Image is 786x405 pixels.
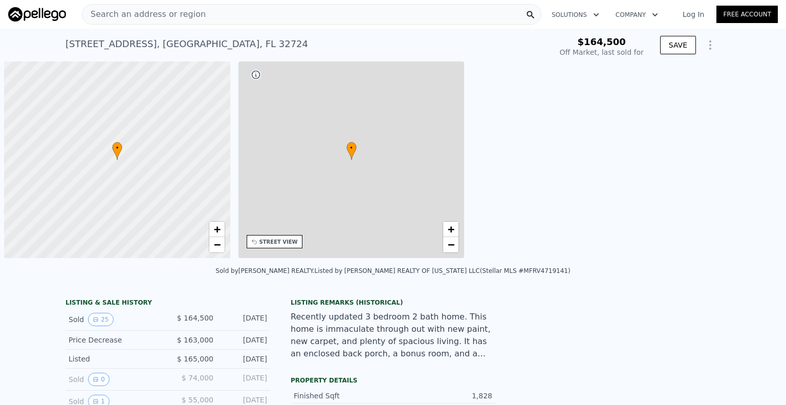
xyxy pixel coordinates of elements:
div: [DATE] [222,335,267,345]
div: Listing Remarks (Historical) [291,299,495,307]
div: Listed [69,354,160,364]
span: − [213,238,220,251]
div: Property details [291,376,495,385]
div: [STREET_ADDRESS] , [GEOGRAPHIC_DATA] , FL 32724 [65,37,308,51]
a: Zoom in [209,222,225,237]
span: $ 163,000 [177,336,213,344]
span: − [448,238,454,251]
span: $ 165,000 [177,355,213,363]
span: • [112,143,122,153]
div: Recently updated 3 bedroom 2 bath home. This home is immaculate through out with new paint, new c... [291,311,495,360]
div: 1,828 [393,391,492,401]
span: $164,500 [577,36,626,47]
div: Sold [69,373,160,386]
span: $ 55,000 [182,396,213,404]
button: View historical data [88,313,113,326]
div: Sold by [PERSON_NAME] REALTY . [215,267,314,274]
a: Zoom out [209,237,225,252]
button: Company [607,6,666,24]
span: $ 164,500 [177,314,213,322]
a: Zoom in [443,222,458,237]
button: SAVE [660,36,696,54]
span: + [448,223,454,236]
div: [DATE] [222,313,267,326]
div: Price Decrease [69,335,160,345]
div: Listed by [PERSON_NAME] REALTY OF [US_STATE] LLC (Stellar MLS #MFRV4719141) [315,267,571,274]
div: • [112,142,122,160]
div: Sold [69,313,160,326]
img: Pellego [8,7,66,22]
span: • [346,143,357,153]
a: Zoom out [443,237,458,252]
div: STREET VIEW [259,238,298,246]
div: [DATE] [222,354,267,364]
button: View historical data [88,373,110,386]
button: Show Options [700,35,720,55]
span: $ 74,000 [182,374,213,382]
span: Search an address or region [82,8,206,20]
div: LISTING & SALE HISTORY [65,299,270,309]
a: Log In [670,9,716,19]
a: Free Account [716,6,778,23]
div: Finished Sqft [294,391,393,401]
span: + [213,223,220,236]
div: • [346,142,357,160]
button: Solutions [543,6,607,24]
div: Off Market, last sold for [560,47,644,57]
div: [DATE] [222,373,267,386]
